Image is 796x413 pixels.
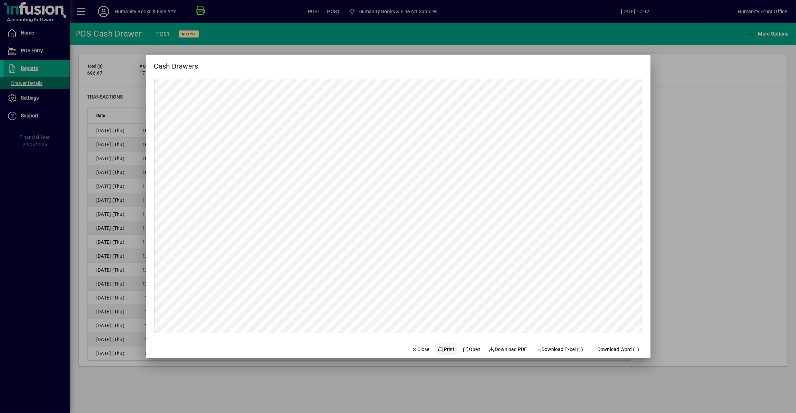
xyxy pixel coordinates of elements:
span: Close [411,346,430,353]
button: Download Excel (1) [533,343,586,356]
h2: Cash Drawers [146,55,207,72]
span: Download PDF [489,346,527,353]
span: Open [463,346,481,353]
button: Print [435,343,457,356]
a: Download PDF [486,343,530,356]
span: Download Excel (1) [536,346,583,353]
button: Close [409,343,432,356]
span: Download Word (1) [591,346,639,353]
button: Download Word (1) [589,343,642,356]
a: Open [460,343,484,356]
span: Print [438,346,455,353]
